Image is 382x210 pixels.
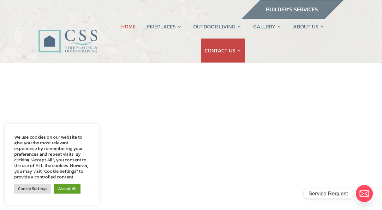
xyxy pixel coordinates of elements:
[193,15,242,39] a: OUTDOOR LIVING
[356,185,373,202] a: Email
[293,15,325,39] a: ABOUT US
[14,184,51,194] a: Cookie Settings
[147,15,182,39] a: FIREPLACES
[14,134,90,180] div: We use cookies on our website to give you the most relevant experience by remembering your prefer...
[38,14,97,56] img: CSS Fireplaces & Outdoor Living (Formerly Construction Solutions & Supply)- Jacksonville Ormond B...
[54,184,81,194] a: Accept All
[121,15,135,39] a: HOME
[205,39,242,63] a: CONTACT US
[241,13,344,21] a: builder services construction supply
[253,15,282,39] a: GALLERY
